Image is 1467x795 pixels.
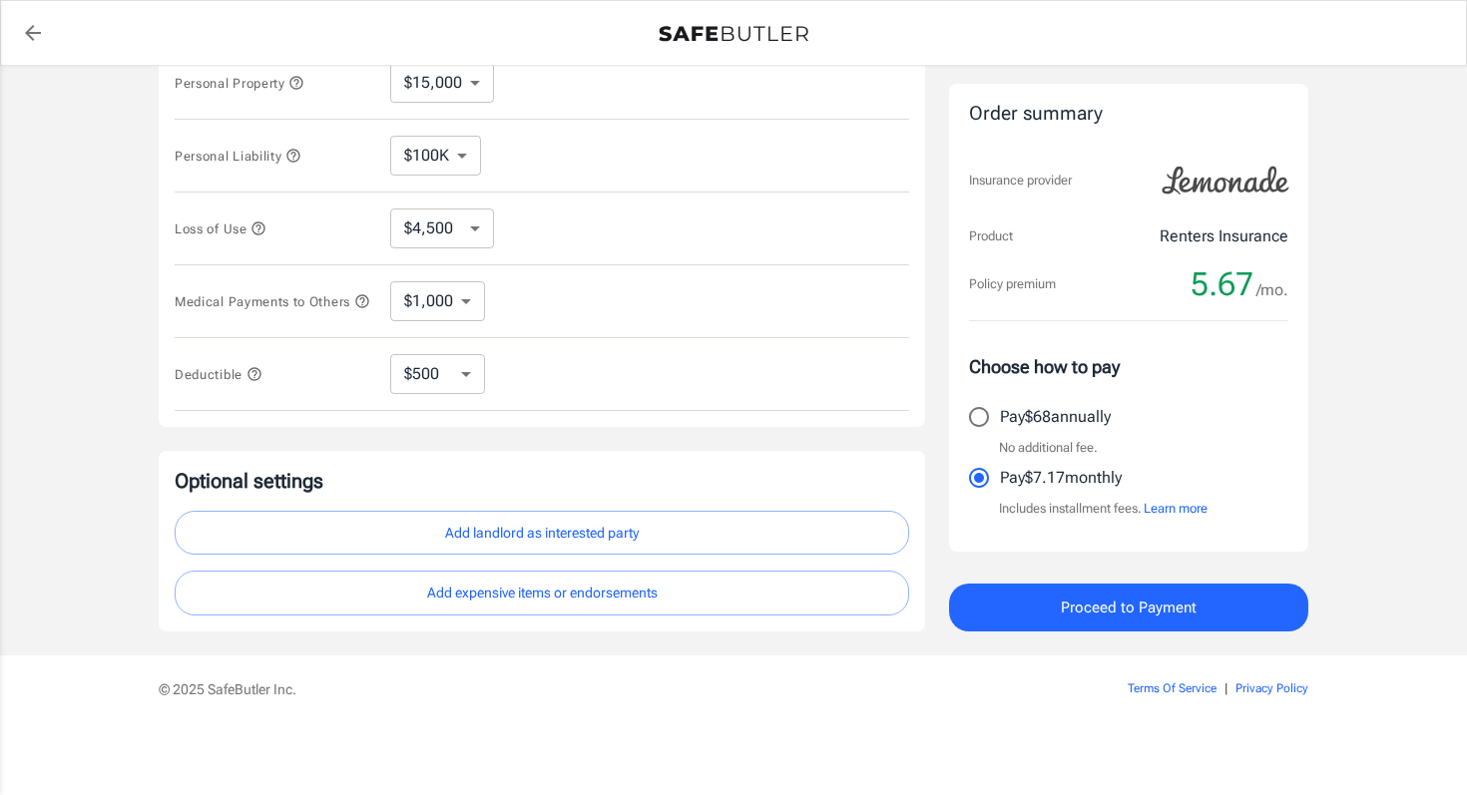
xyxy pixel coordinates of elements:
button: Proceed to Payment [949,584,1308,631]
span: Proceed to Payment [1061,595,1197,620]
p: © 2025 SafeButler Inc. [159,679,1015,699]
p: Pay $68 annually [1000,405,1111,429]
p: Includes installment fees. [999,499,1208,519]
p: Pay $7.17 monthly [1000,466,1122,490]
button: Personal Property [175,71,304,95]
p: Optional settings [175,467,909,495]
span: | [1224,681,1227,695]
button: Add landlord as interested party [175,511,909,556]
span: Personal Property [175,76,304,91]
span: /mo. [1256,276,1288,304]
button: Add expensive items or endorsements [175,571,909,615]
a: Terms Of Service [1128,681,1217,695]
span: Deductible [175,367,262,382]
img: Back to quotes [659,26,808,42]
button: Medical Payments to Others [175,289,370,313]
p: No additional fee. [999,438,1098,458]
button: Deductible [175,362,262,386]
a: back to quotes [13,13,53,53]
p: Insurance provider [969,171,1072,191]
p: Choose how to pay [969,353,1288,380]
button: Personal Liability [175,144,301,168]
p: Policy premium [969,274,1056,294]
p: Product [969,226,1013,246]
span: Loss of Use [175,221,266,236]
a: Privacy Policy [1235,681,1308,695]
p: Renters Insurance [1160,224,1288,248]
span: 5.67 [1191,264,1253,304]
div: Order summary [969,100,1288,129]
span: Personal Liability [175,149,301,164]
img: Lemonade [1151,153,1300,208]
button: Learn more [1144,499,1208,519]
button: Loss of Use [175,216,266,240]
span: Medical Payments to Others [175,294,370,309]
